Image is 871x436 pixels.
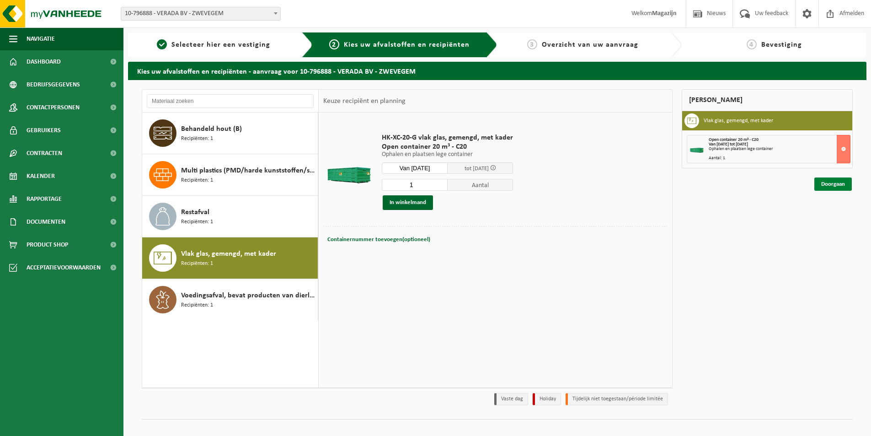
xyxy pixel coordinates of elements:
span: Contactpersonen [27,96,80,119]
div: Ophalen en plaatsen lege container [709,147,850,151]
span: Recipiënten: 1 [181,259,213,268]
span: Recipiënten: 1 [181,301,213,310]
button: Voedingsafval, bevat producten van dierlijke oorsprong, onverpakt, categorie 3 Recipiënten: 1 [142,279,318,320]
span: Acceptatievoorwaarden [27,256,101,279]
span: Gebruikers [27,119,61,142]
p: Ophalen en plaatsen lege container [382,151,513,158]
span: Bedrijfsgegevens [27,73,80,96]
div: [PERSON_NAME] [682,89,853,111]
span: Open container 20 m³ - C20 [382,142,513,151]
span: Rapportage [27,188,62,210]
span: 2 [329,39,339,49]
div: Aantal: 1 [709,156,850,161]
input: Materiaal zoeken [147,94,314,108]
span: Recipiënten: 1 [181,176,213,185]
button: In winkelmand [383,195,433,210]
span: Vlak glas, gemengd, met kader [181,248,276,259]
button: Containernummer toevoegen(optioneel) [326,233,431,246]
span: Contracten [27,142,62,165]
span: Dashboard [27,50,61,73]
span: Recipiënten: 1 [181,135,213,143]
span: Kies uw afvalstoffen en recipiënten [344,41,470,48]
span: Selecteer hier een vestiging [171,41,270,48]
span: Behandeld hout (B) [181,124,242,135]
strong: Magazijn [652,10,677,17]
span: 10-796888 - VERADA BV - ZWEVEGEM [121,7,281,21]
span: Voedingsafval, bevat producten van dierlijke oorsprong, onverpakt, categorie 3 [181,290,315,301]
input: Selecteer datum [382,162,448,174]
h2: Kies uw afvalstoffen en recipiënten - aanvraag voor 10-796888 - VERADA BV - ZWEVEGEM [128,62,866,80]
h3: Vlak glas, gemengd, met kader [704,113,773,128]
span: Aantal [448,179,513,191]
a: 1Selecteer hier een vestiging [133,39,294,50]
span: Open container 20 m³ - C20 [709,137,759,142]
span: Containernummer toevoegen(optioneel) [327,237,430,242]
li: Vaste dag [494,393,528,405]
button: Restafval Recipiënten: 1 [142,196,318,237]
span: Overzicht van uw aanvraag [542,41,638,48]
span: HK-XC-20-G vlak glas, gemengd, met kader [382,133,513,142]
span: 4 [747,39,757,49]
span: tot [DATE] [465,166,489,172]
button: Multi plastics (PMD/harde kunststoffen/spanbanden/EPS/folie naturel/folie gemengd) Recipiënten: 1 [142,154,318,196]
span: Recipiënten: 1 [181,218,213,226]
span: Navigatie [27,27,55,50]
span: Kalender [27,165,55,188]
span: Multi plastics (PMD/harde kunststoffen/spanbanden/EPS/folie naturel/folie gemengd) [181,165,315,176]
strong: Van [DATE] tot [DATE] [709,142,748,147]
span: Documenten [27,210,65,233]
span: 10-796888 - VERADA BV - ZWEVEGEM [121,7,280,20]
li: Holiday [533,393,561,405]
span: 3 [527,39,537,49]
a: Doorgaan [814,178,852,191]
span: 1 [157,39,167,49]
button: Behandeld hout (B) Recipiënten: 1 [142,113,318,154]
div: Keuze recipiënt en planning [319,90,410,113]
span: Restafval [181,207,209,218]
span: Bevestiging [761,41,802,48]
button: Vlak glas, gemengd, met kader Recipiënten: 1 [142,237,318,279]
li: Tijdelijk niet toegestaan/période limitée [566,393,668,405]
span: Product Shop [27,233,68,256]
